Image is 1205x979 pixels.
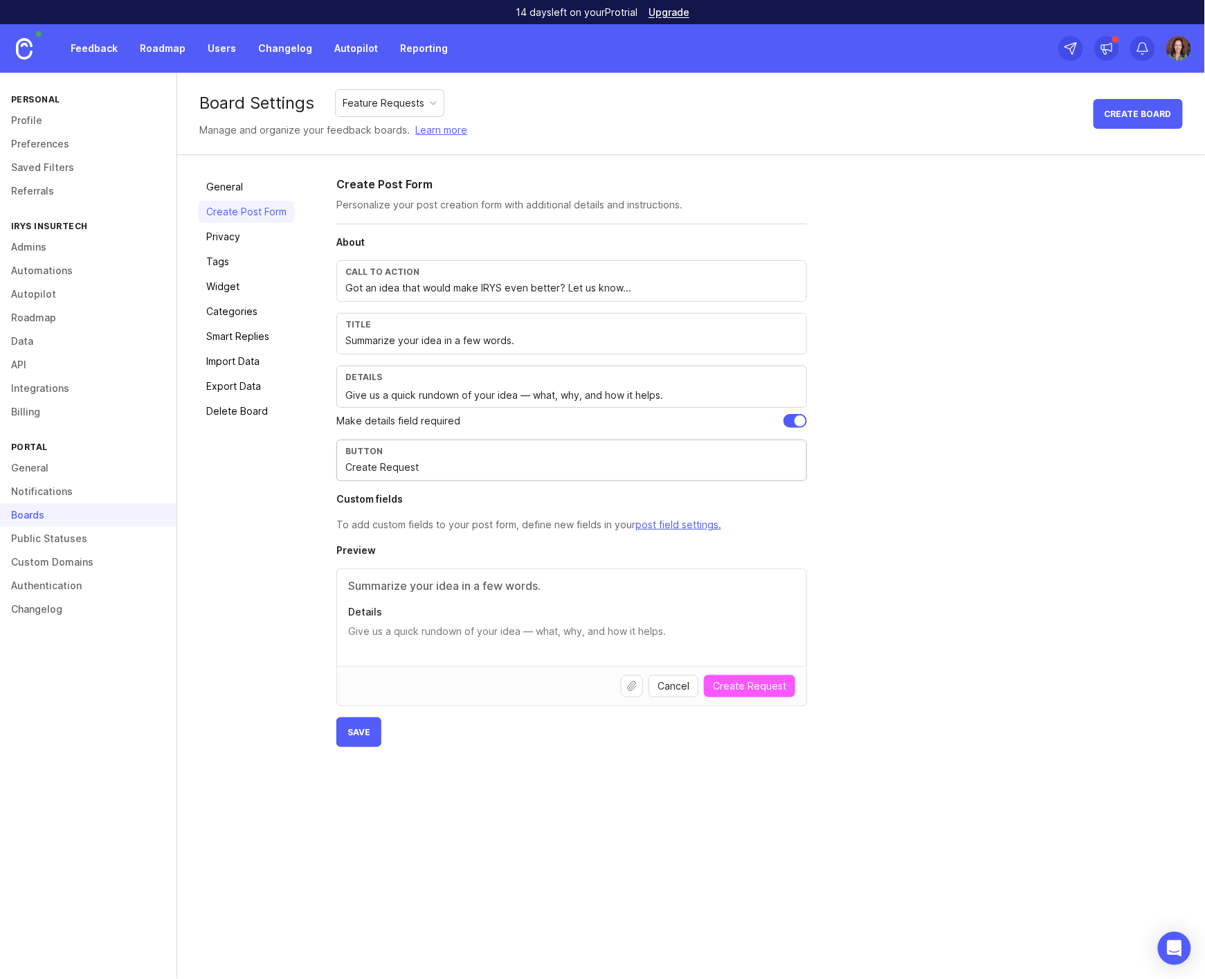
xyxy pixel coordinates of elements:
[1158,932,1191,965] div: Open Intercom Messenger
[198,300,295,323] a: Categories
[621,675,643,697] button: Upload file
[198,276,295,298] a: Widget
[336,413,460,429] p: Make details field required
[199,95,314,111] div: Board Settings
[1094,99,1183,129] button: Create Board
[336,717,381,747] button: Save
[198,375,295,397] a: Export Data
[199,36,244,61] a: Users
[343,96,424,111] div: Feature Requests
[199,123,467,138] div: Manage and organize your feedback boards.
[1105,109,1172,119] span: Create Board
[132,36,194,61] a: Roadmap
[658,679,689,693] span: Cancel
[1166,36,1191,61] img: Lindsey Strong
[635,519,721,530] a: post field settings.
[336,235,807,249] h4: About
[348,577,795,594] input: Summarize your idea in a few words.
[649,675,698,697] button: Cancel
[392,36,456,61] a: Reporting
[16,38,33,60] img: Canny Home
[345,446,798,456] div: Button
[649,8,689,17] a: Upgrade
[198,201,295,223] a: Create Post Form
[198,325,295,348] a: Smart Replies
[336,517,807,532] p: To add custom fields to your post form, define new fields in your
[336,492,807,506] h4: Custom fields
[348,605,795,619] p: Details
[336,544,807,557] h4: Preview
[516,6,637,19] p: 14 days left on your Pro trial
[345,319,798,330] div: Title
[415,123,467,138] a: Learn more
[198,176,295,198] a: General
[713,679,786,693] span: Create Request
[62,36,126,61] a: Feedback
[198,251,295,273] a: Tags
[198,350,295,372] a: Import Data
[704,675,795,697] button: Create Request
[198,400,295,422] a: Delete Board
[336,198,807,212] p: Personalize your post creation form with additional details and instructions.
[345,388,798,403] textarea: Give us a quick rundown of your idea — what, why, and how it helps.
[345,372,798,382] div: Details
[198,226,295,248] a: Privacy
[345,267,798,277] div: Call to action
[336,176,807,192] h2: Create Post Form
[347,727,370,737] span: Save
[250,36,320,61] a: Changelog
[326,36,386,61] a: Autopilot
